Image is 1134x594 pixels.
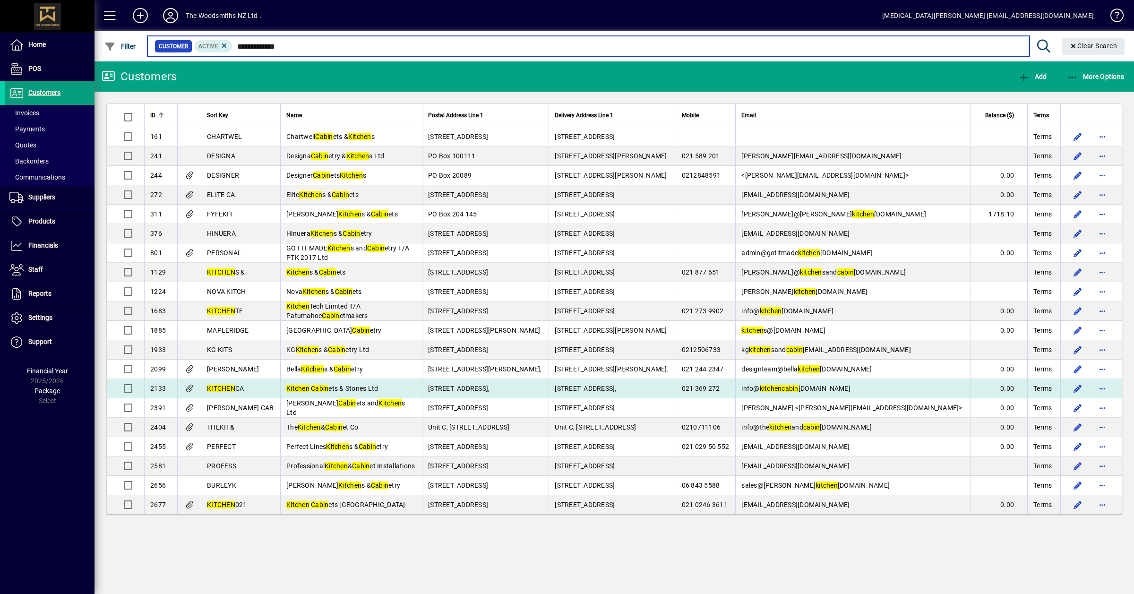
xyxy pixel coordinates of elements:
[207,385,235,392] em: KITCHEN
[5,153,94,169] a: Backorders
[1095,400,1110,415] button: More options
[286,443,388,450] span: Perfect Lines s & etry
[207,191,235,198] span: ELITE CA
[352,327,369,334] em: Cabin
[682,443,730,450] span: 021 029 50 552
[428,423,509,431] span: Unit C, [STREET_ADDRESS]
[207,110,228,121] span: Sort Key
[428,288,488,295] span: [STREET_ADDRESS]
[315,133,333,140] em: Cabin
[741,191,850,198] span: [EMAIL_ADDRESS][DOMAIN_NAME]
[1069,42,1117,50] span: Clear Search
[1095,226,1110,241] button: More options
[769,423,791,431] em: kitchen
[971,166,1027,185] td: 0.00
[102,69,177,84] div: Customers
[150,307,166,315] span: 1683
[348,133,371,140] em: Kitchen
[555,385,616,392] span: [STREET_ADDRESS],
[428,443,488,450] span: [STREET_ADDRESS]
[311,385,328,392] em: Cabin
[1095,129,1110,144] button: More options
[741,404,962,412] span: [PERSON_NAME] <[PERSON_NAME][EMAIL_ADDRESS][DOMAIN_NAME]>
[1033,326,1052,335] span: Terms
[299,191,322,198] em: Kitchen
[741,385,850,392] span: info@ [DOMAIN_NAME]
[1095,458,1110,473] button: More options
[1070,168,1085,183] button: Edit
[150,268,166,276] span: 1129
[1033,461,1052,471] span: Terms
[741,210,926,218] span: [PERSON_NAME]@[PERSON_NAME] [DOMAIN_NAME]
[1070,342,1085,357] button: Edit
[5,105,94,121] a: Invoices
[207,288,246,295] span: NOVA KITCH
[302,288,326,295] em: Kitchen
[1095,284,1110,299] button: More options
[800,268,822,276] em: kitchen
[741,110,965,121] div: Email
[682,385,720,392] span: 021 369 272
[298,423,321,431] em: Kitchen
[555,288,615,295] span: [STREET_ADDRESS]
[102,38,138,55] button: Filter
[1033,151,1052,161] span: Terms
[207,404,274,412] span: [PERSON_NAME] CAB
[971,321,1027,340] td: 0.00
[555,230,615,237] span: [STREET_ADDRESS]
[286,152,385,160] span: Designa etry & s Ltd
[207,172,239,179] span: DESIGNER
[985,110,1014,121] span: Balance ($)
[741,365,872,373] span: designteam@bella [DOMAIN_NAME]
[682,152,720,160] span: 021 589 201
[28,290,52,297] span: Reports
[150,404,166,412] span: 2391
[311,152,328,160] em: Cabin
[1018,73,1047,80] span: Add
[1062,38,1125,55] button: Clear
[286,268,346,276] span: s & ets
[682,110,699,121] span: Mobile
[741,249,872,257] span: admin@gotitmade [DOMAIN_NAME]
[207,230,236,237] span: HINUERA
[5,33,94,57] a: Home
[555,365,669,373] span: [STREET_ADDRESS][PERSON_NAME],
[749,346,771,353] em: kitchen
[286,244,409,261] span: GOT IT MADE s and etry T/A PTK 2017 Ltd
[1095,265,1110,280] button: More options
[1070,439,1085,454] button: Edit
[150,462,166,470] span: 2581
[378,399,402,407] em: Kitchen
[286,230,372,237] span: Hinuera s & etry
[741,327,825,334] span: s@[DOMAIN_NAME]
[1070,129,1085,144] button: Edit
[971,243,1027,263] td: 0.00
[286,385,309,392] em: Kitchen
[682,365,724,373] span: 021 244 2347
[1070,245,1085,260] button: Edit
[5,57,94,81] a: POS
[852,210,874,218] em: kitchen
[207,210,233,218] span: FYFEKIT
[9,157,49,165] span: Backorders
[971,437,1027,456] td: 0.00
[207,268,245,276] span: S &
[286,365,363,373] span: Bella s & etry
[1095,342,1110,357] button: More options
[207,462,236,470] span: PROFESS
[837,268,854,276] em: cabin
[760,385,782,392] em: kitchen
[741,230,850,237] span: [EMAIL_ADDRESS][DOMAIN_NAME]
[971,418,1027,437] td: 0.00
[1095,207,1110,222] button: More options
[555,152,667,160] span: [STREET_ADDRESS][PERSON_NAME]
[326,443,349,450] em: Kitchen
[9,141,36,149] span: Quotes
[428,385,490,392] span: [STREET_ADDRESS],
[207,249,241,257] span: PERSONAL
[301,365,324,373] em: Kitchen
[207,327,249,334] span: MAPLERIDGE
[334,365,351,373] em: Cabin
[1070,400,1085,415] button: Edit
[28,193,55,201] span: Suppliers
